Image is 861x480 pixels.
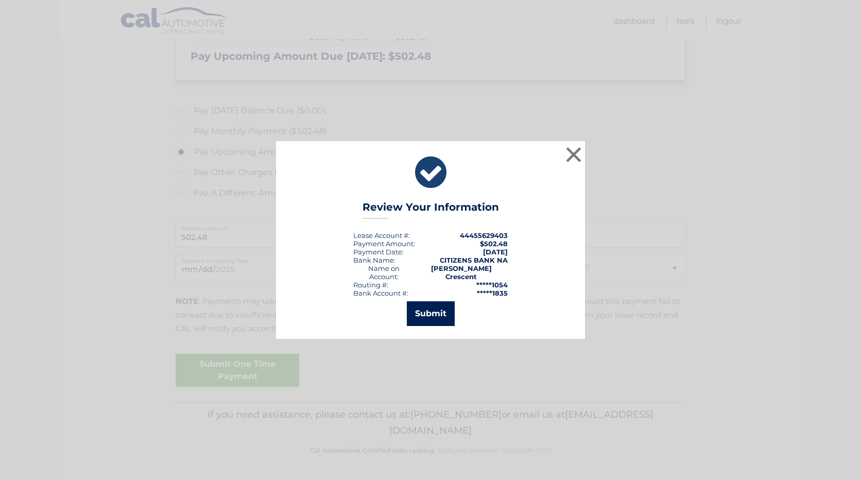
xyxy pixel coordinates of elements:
strong: 44455629403 [460,231,508,239]
span: $502.48 [480,239,508,248]
strong: [PERSON_NAME] Crescent [431,264,492,281]
div: Payment Amount: [353,239,415,248]
div: Name on Account: [353,264,415,281]
div: Lease Account #: [353,231,410,239]
span: [DATE] [483,248,508,256]
button: Submit [407,301,455,326]
div: Bank Name: [353,256,395,264]
span: Payment Date [353,248,402,256]
button: × [563,144,584,165]
div: Routing #: [353,281,388,289]
div: : [353,248,404,256]
strong: CITIZENS BANK NA [440,256,508,264]
div: Bank Account #: [353,289,408,297]
h3: Review Your Information [363,201,499,219]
